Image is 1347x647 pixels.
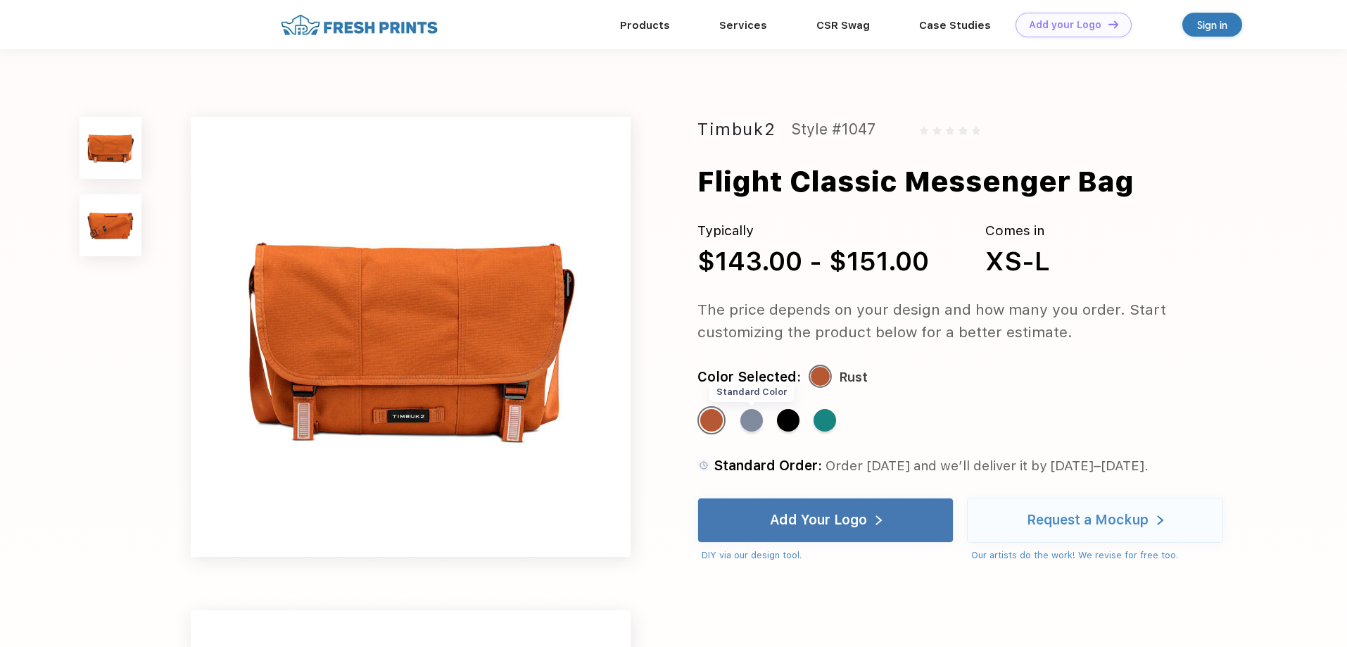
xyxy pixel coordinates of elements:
[714,458,822,474] span: Standard Order:
[839,366,868,389] div: Rust
[1027,513,1149,527] div: Request a Mockup
[932,126,941,134] img: gray_star.svg
[697,117,776,142] div: Timbuk2
[191,117,631,557] img: func=resize&h=640
[702,548,954,563] div: DIY via our design tool.
[697,221,929,241] div: Typically
[985,241,1050,281] div: XS-L
[740,409,763,432] div: Granite
[1197,17,1227,33] div: Sign in
[875,515,882,526] img: white arrow
[920,126,928,134] img: gray_star.svg
[946,126,954,134] img: gray_star.svg
[1108,20,1118,28] img: DT
[697,241,929,281] div: $143.00 - $151.00
[697,459,710,472] img: standard order
[620,19,670,32] a: Products
[697,161,1134,203] div: Flight Classic Messenger Bag
[777,409,799,432] div: Jet Black
[1182,13,1242,37] a: Sign in
[985,221,1050,241] div: Comes in
[1157,515,1163,526] img: white arrow
[770,513,867,527] div: Add Your Logo
[791,117,875,142] div: Style #1047
[972,126,980,134] img: gray_star.svg
[277,13,442,37] img: fo%20logo%202.webp
[80,194,141,256] img: func=resize&h=100
[826,458,1149,474] span: Order [DATE] and we’ll deliver it by [DATE]–[DATE].
[1029,19,1101,31] div: Add your Logo
[80,117,141,179] img: func=resize&h=100
[697,299,1250,344] div: The price depends on your design and how many you order. Start customizing the product below for ...
[697,366,801,389] div: Color Selected:
[816,19,870,32] a: CSR Swag
[719,19,767,32] a: Services
[700,409,723,432] div: Rust
[814,409,836,432] div: Jade
[959,126,967,134] img: gray_star.svg
[971,548,1223,563] div: Our artists do the work! We revise for free too.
